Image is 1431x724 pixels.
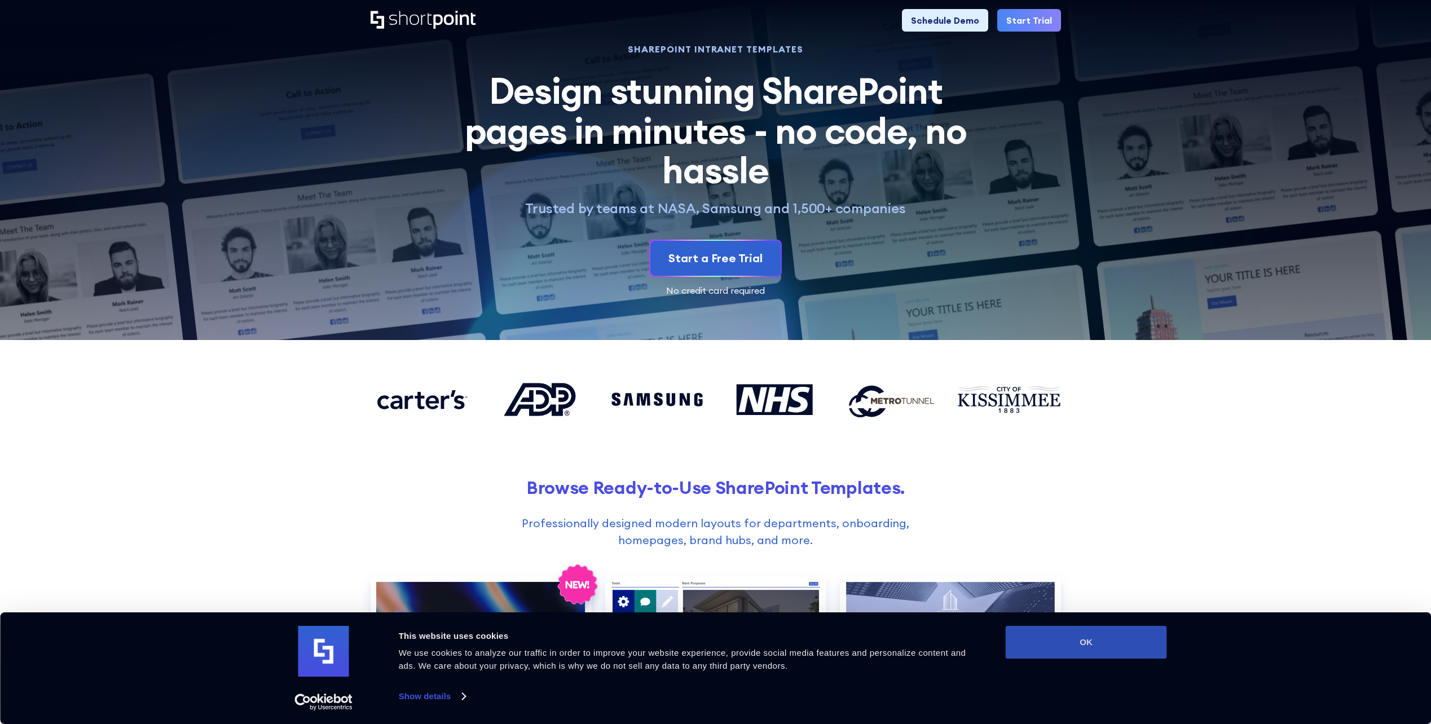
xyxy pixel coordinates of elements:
[371,286,1061,295] div: No credit card required
[668,250,763,267] div: Start a Free Trial
[452,71,980,190] h2: Design stunning SharePoint pages in minutes - no code, no hassle
[494,515,937,549] p: Professionally designed modern layouts for departments, onboarding, homepages, brand hubs, and more.
[452,45,980,53] h1: SHAREPOINT INTRANET TEMPLATES
[452,200,980,217] p: Trusted by teams at NASA, Samsung and 1,500+ companies
[1228,593,1431,724] iframe: Chat Widget
[1006,626,1167,659] button: OK
[399,629,980,643] div: This website uses cookies
[371,477,1061,498] h2: Browse Ready-to-Use SharePoint Templates.
[274,694,373,710] a: Usercentrics Cookiebot - opens in a new window
[371,11,475,30] a: Home
[650,241,781,276] a: Start a Free Trial
[399,648,966,670] span: We use cookies to analyze our traffic in order to improve your website experience, provide social...
[902,9,988,32] a: Schedule Demo
[298,626,349,677] img: logo
[997,9,1061,32] a: Start Trial
[399,688,465,705] a: Show details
